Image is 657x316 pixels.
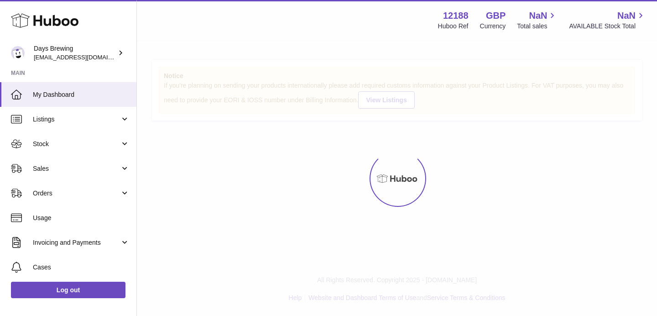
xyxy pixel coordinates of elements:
div: Huboo Ref [438,22,469,31]
a: NaN Total sales [517,10,558,31]
span: Invoicing and Payments [33,238,120,247]
span: Orders [33,189,120,198]
span: Usage [33,214,130,222]
div: Days Brewing [34,44,116,62]
a: NaN AVAILABLE Stock Total [569,10,646,31]
span: [EMAIL_ADDRESS][DOMAIN_NAME] [34,53,134,61]
span: Listings [33,115,120,124]
span: Total sales [517,22,558,31]
span: Cases [33,263,130,272]
span: NaN [529,10,547,22]
a: Log out [11,282,125,298]
img: helena@daysbrewing.com [11,46,25,60]
span: My Dashboard [33,90,130,99]
span: AVAILABLE Stock Total [569,22,646,31]
span: NaN [617,10,636,22]
span: Stock [33,140,120,148]
strong: GBP [486,10,506,22]
div: Currency [480,22,506,31]
span: Sales [33,164,120,173]
strong: 12188 [443,10,469,22]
